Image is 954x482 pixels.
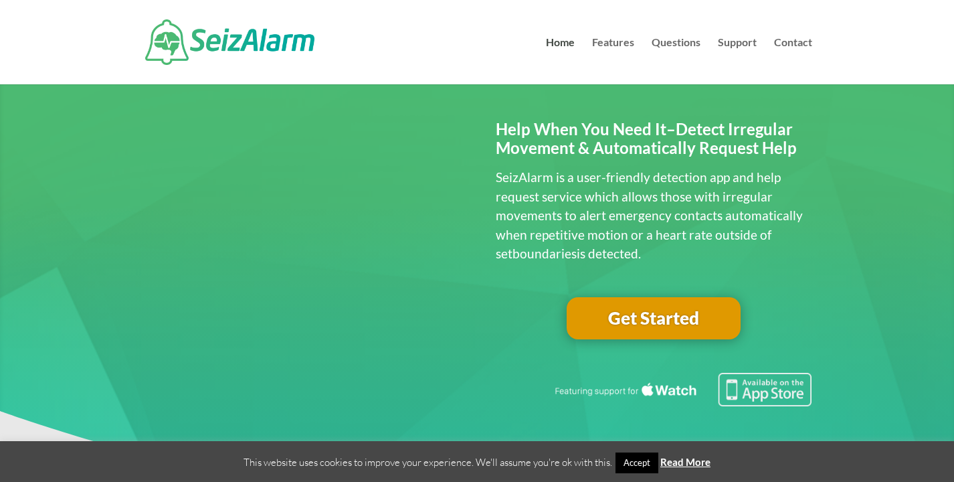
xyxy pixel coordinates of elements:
a: Questions [652,37,700,84]
span: boundaries [512,246,577,261]
a: Accept [615,453,658,473]
img: Seizure detection available in the Apple App Store. [553,373,812,406]
a: Read More [660,456,710,468]
a: Home [546,37,575,84]
a: Featuring seizure detection support for the Apple Watch [553,394,812,409]
h2: Help When You Need It–Detect Irregular Movement & Automatically Request Help [496,120,812,165]
a: Contact [774,37,812,84]
img: SeizAlarm [145,19,314,65]
a: Support [718,37,757,84]
span: This website uses cookies to improve your experience. We'll assume you're ok with this. [244,456,710,469]
a: Features [592,37,634,84]
p: SeizAlarm is a user-friendly detection app and help request service which allows those with irreg... [496,168,812,264]
a: Get Started [567,297,741,340]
